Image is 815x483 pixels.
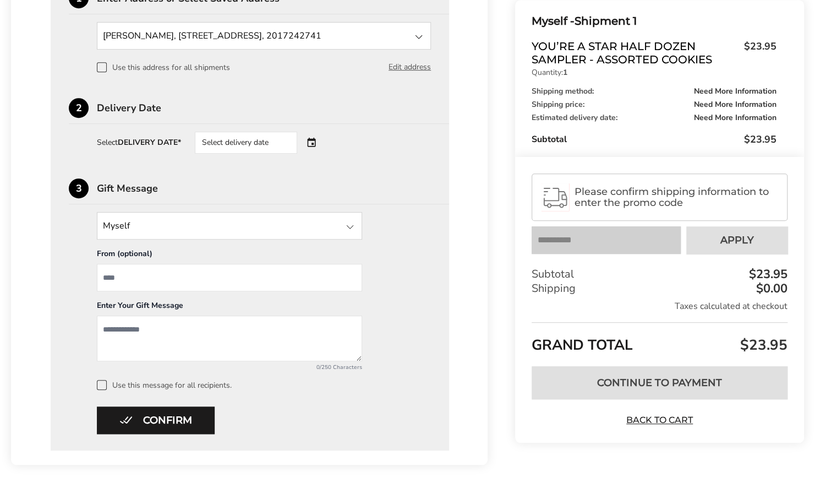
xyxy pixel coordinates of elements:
div: 2 [69,98,89,118]
div: Delivery Date [97,103,449,113]
span: Need More Information [694,88,776,95]
strong: 1 [563,67,567,78]
textarea: Add a message [97,316,362,361]
div: From (optional) [97,248,362,264]
div: Select delivery date [195,132,297,154]
span: Need More Information [694,101,776,108]
input: From [97,264,362,291]
a: You’re a Star Half Dozen Sampler - Assorted Cookies$23.95 [532,40,776,66]
p: Quantity: [532,69,776,77]
div: Subtotal [532,133,776,146]
div: Enter Your Gift Message [97,300,362,316]
div: Shipping price: [532,101,776,108]
span: Myself - [532,14,575,28]
span: You’re a Star Half Dozen Sampler - Assorted Cookies [532,40,739,66]
span: Need More Information [694,114,776,122]
button: Continue to Payment [532,366,787,399]
div: 0/250 Characters [97,363,362,371]
div: Shipment 1 [532,12,776,30]
div: Estimated delivery date: [532,114,776,122]
div: Taxes calculated at checkout [532,300,787,312]
div: Select [97,139,181,146]
span: $23.95 [737,335,787,355]
div: Gift Message [97,183,449,193]
span: Apply [720,235,754,245]
a: Back to Cart [621,414,698,426]
label: Use this address for all shipments [97,62,230,72]
button: Confirm button [97,406,215,434]
div: GRAND TOTAL [532,322,787,358]
div: Shipping method: [532,88,776,95]
button: Apply [686,226,787,254]
div: Subtotal [532,267,787,281]
span: $23.95 [744,133,776,146]
strong: DELIVERY DATE* [118,137,181,148]
span: Please confirm shipping information to enter the promo code [575,186,778,208]
div: 3 [69,178,89,198]
label: Use this message for all recipients. [97,380,431,390]
span: $23.95 [739,40,776,63]
div: $0.00 [753,283,787,295]
div: $23.95 [746,268,787,280]
input: State [97,22,431,50]
input: State [97,212,362,240]
div: Shipping [532,281,787,296]
button: Edit address [389,61,431,73]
